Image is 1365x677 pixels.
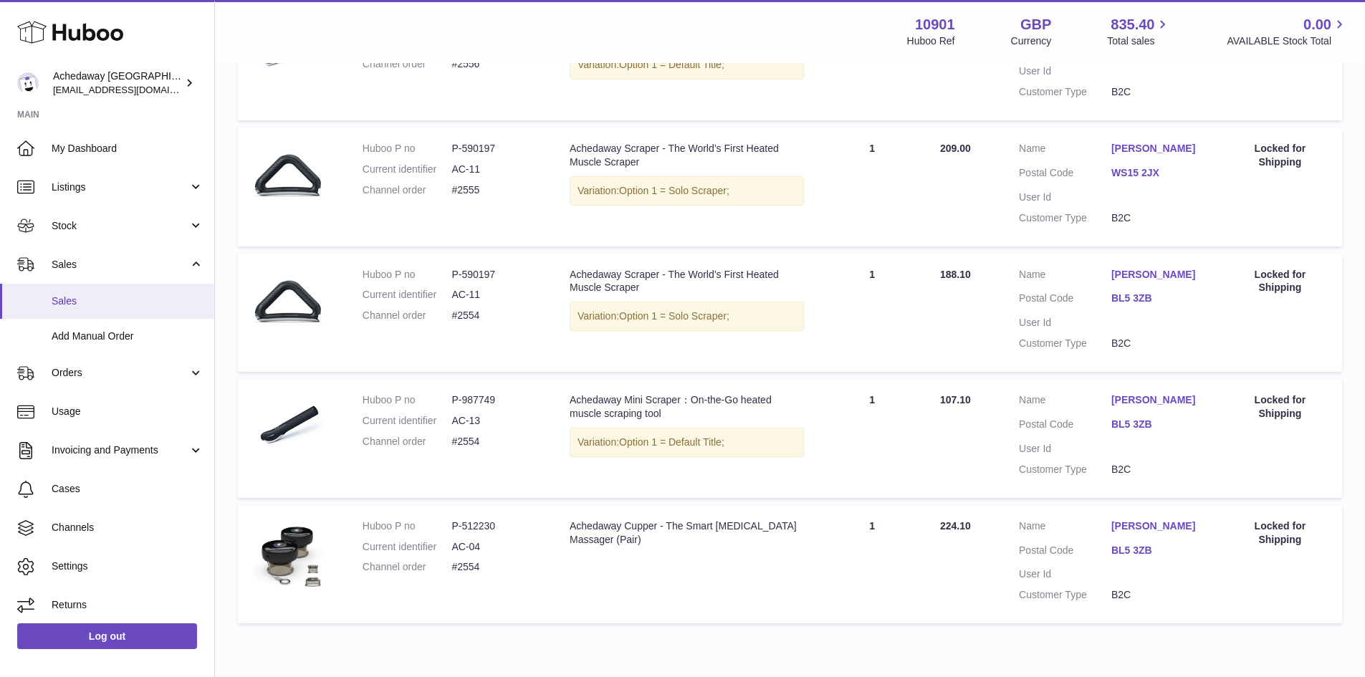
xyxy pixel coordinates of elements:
dd: AC-11 [451,163,541,176]
div: Achedaway Mini Scraper：On-the-Go heated muscle scraping tool [570,393,804,421]
dt: Channel order [363,57,452,71]
dt: Name [1019,393,1111,410]
strong: 10901 [915,15,955,34]
span: [EMAIL_ADDRESS][DOMAIN_NAME] [53,84,211,95]
span: Total sales [1107,34,1171,48]
a: BL5 3ZB [1111,292,1204,305]
span: My Dashboard [52,142,203,155]
dt: Postal Code [1019,292,1111,309]
span: 188.10 [940,269,971,280]
span: Settings [52,560,203,573]
span: Channels [52,521,203,534]
div: Variation: [570,302,804,331]
span: 835.40 [1111,15,1154,34]
a: 0.00 AVAILABLE Stock Total [1227,15,1348,48]
dt: Current identifier [363,163,452,176]
a: [PERSON_NAME] [1111,142,1204,155]
dd: #2555 [451,183,541,197]
div: Achedaway [GEOGRAPHIC_DATA] [53,69,182,97]
dd: #2554 [451,560,541,574]
a: BL5 3ZB [1111,544,1204,557]
dt: Name [1019,268,1111,285]
span: Sales [52,258,188,272]
td: 1 [818,505,926,624]
dt: Customer Type [1019,337,1111,350]
div: Achedaway Scraper - The World’s First Heated Muscle Scraper [570,268,804,295]
span: 209.00 [940,143,971,154]
dd: P-590197 [451,142,541,155]
dd: B2C [1111,463,1204,476]
dt: User Id [1019,316,1111,330]
dt: Postal Code [1019,418,1111,435]
dd: #2554 [451,309,541,322]
dd: B2C [1111,85,1204,99]
strong: GBP [1020,15,1051,34]
dd: B2C [1111,211,1204,225]
span: Option 1 = Solo Scraper; [619,185,729,196]
dd: B2C [1111,588,1204,602]
dt: Huboo P no [363,393,452,407]
div: Variation: [570,176,804,206]
a: Log out [17,623,197,649]
dt: Channel order [363,560,452,574]
div: Variation: [570,428,804,457]
dd: B2C [1111,337,1204,350]
span: Cases [52,482,203,496]
img: Achedaway-Muscle-Scraper.png [252,142,324,213]
a: [PERSON_NAME] [1111,268,1204,282]
dt: Channel order [363,309,452,322]
span: 224.10 [940,520,971,532]
dd: AC-04 [451,540,541,554]
a: BL5 3ZB [1111,418,1204,431]
dt: Current identifier [363,288,452,302]
div: Achedaway Cupper - The Smart [MEDICAL_DATA] Massager (Pair) [570,519,804,547]
td: 1 [818,254,926,373]
dd: #2556 [451,57,541,71]
dd: AC-11 [451,288,541,302]
div: Achedaway Scraper - The World’s First Heated Muscle Scraper [570,142,804,169]
img: 109011664373505.png [252,519,324,591]
dt: Postal Code [1019,544,1111,561]
dt: User Id [1019,191,1111,204]
a: WS15 2JX [1111,166,1204,180]
span: Option 1 = Default Title; [619,436,724,448]
img: musclescraper_750x_c42b3404-e4d5-48e3-b3b1-8be745232369.png [252,393,324,465]
dt: Channel order [363,183,452,197]
a: [PERSON_NAME] [1111,393,1204,407]
span: Sales [52,294,203,308]
dt: Channel order [363,435,452,448]
div: Huboo Ref [907,34,955,48]
span: Add Manual Order [52,330,203,343]
span: 107.10 [940,394,971,405]
dt: Postal Code [1019,166,1111,183]
dt: Current identifier [363,414,452,428]
dd: P-590197 [451,268,541,282]
div: Locked for Shipping [1232,519,1328,547]
dd: #2554 [451,435,541,448]
dd: AC-13 [451,414,541,428]
dd: P-512230 [451,519,541,533]
dt: Name [1019,519,1111,537]
div: Variation: [570,50,804,80]
td: 1 [818,128,926,246]
dt: User Id [1019,442,1111,456]
dt: User Id [1019,64,1111,78]
span: 0.00 [1303,15,1331,34]
dt: Huboo P no [363,142,452,155]
span: Returns [52,598,203,612]
img: Achedaway-Muscle-Scraper.png [252,268,324,340]
span: Listings [52,181,188,194]
dt: Customer Type [1019,463,1111,476]
dd: P-987749 [451,393,541,407]
dt: Huboo P no [363,519,452,533]
div: Currency [1011,34,1052,48]
span: AVAILABLE Stock Total [1227,34,1348,48]
td: 1 [818,379,926,498]
dt: Huboo P no [363,268,452,282]
dt: Name [1019,142,1111,159]
div: Locked for Shipping [1232,393,1328,421]
dt: Customer Type [1019,211,1111,225]
span: Orders [52,366,188,380]
span: Option 1 = Default Title; [619,59,724,70]
span: Invoicing and Payments [52,443,188,457]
